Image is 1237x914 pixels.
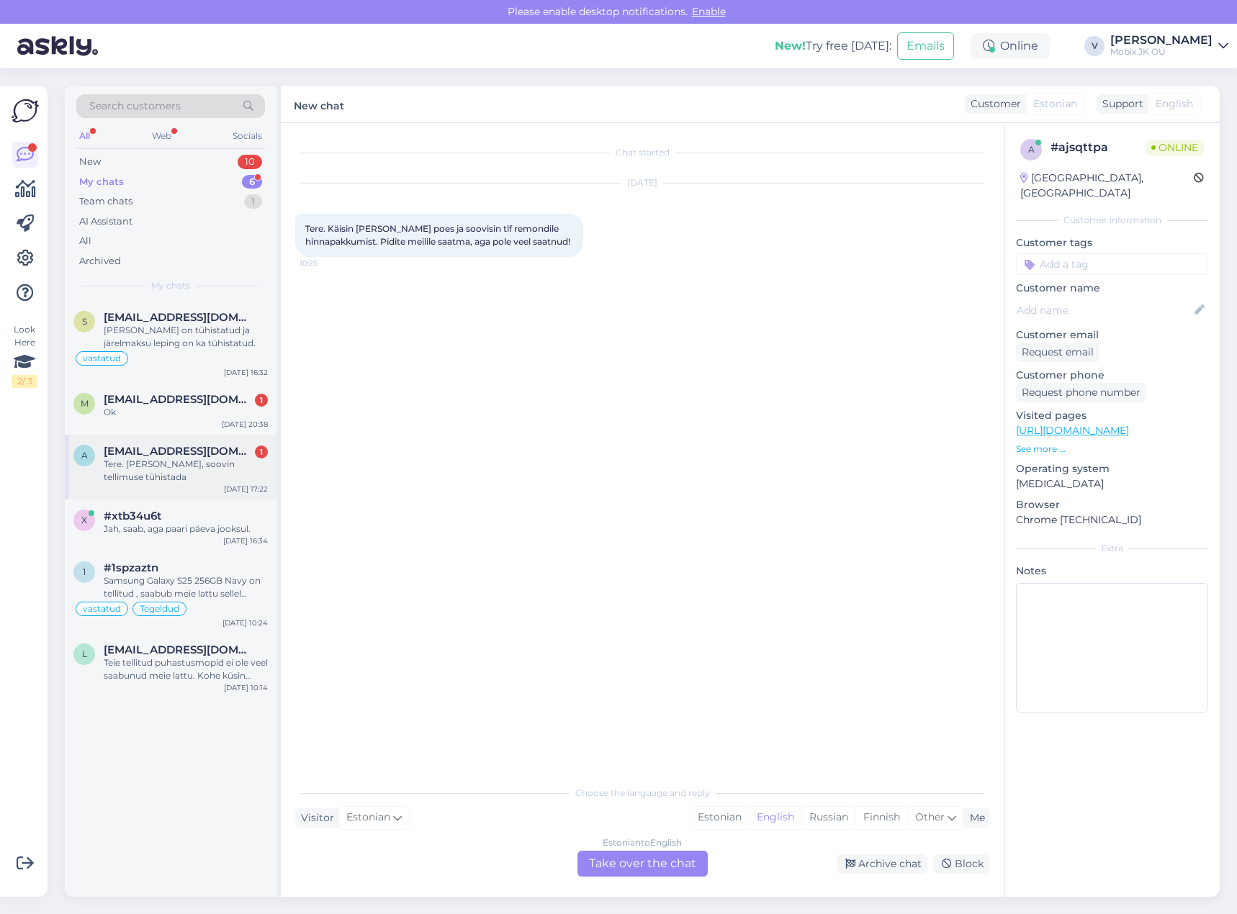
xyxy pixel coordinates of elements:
span: Other [915,810,945,823]
div: 2 / 3 [12,375,37,388]
p: Customer email [1016,327,1208,343]
p: Customer name [1016,281,1208,296]
span: auglaanti@gmail.com [104,445,253,458]
div: Ok [104,406,268,419]
span: a [1028,144,1035,155]
span: Online [1146,140,1204,155]
span: sofipavljonkova@gmail.com [104,311,253,324]
span: Enable [688,5,730,18]
span: English [1156,96,1193,112]
span: 10:25 [300,258,354,268]
div: Estonian [691,807,749,828]
span: x [81,515,87,525]
div: English [749,807,801,828]
div: Russian [801,807,855,828]
input: Add a tag [1016,253,1208,275]
div: 6 [242,175,262,189]
div: Archived [79,254,121,268]
p: See more ... [1016,443,1208,456]
p: Chrome [TECHNICAL_ID] [1016,512,1208,528]
div: All [79,234,91,248]
div: [DATE] 17:22 [224,484,268,494]
img: Askly Logo [12,97,39,125]
b: New! [775,39,806,53]
p: Customer tags [1016,235,1208,250]
div: [DATE] 16:32 [224,367,268,378]
span: m.koodi@icloud.com [104,393,253,406]
span: m [81,398,89,409]
div: Online [971,33,1050,59]
div: [DATE] 16:34 [223,535,268,546]
span: Estonian [1033,96,1077,112]
div: Teie tellitud puhastusmopid ei ole veel saabunud meie lattu. Kohe küsin hankijalt, millal oodata ... [104,656,268,682]
div: 1 [244,194,262,209]
div: Jah, saab, aga paari päeva jooksul. [104,522,268,535]
div: Request phone number [1016,383,1146,402]
div: Block [933,854,989,874]
p: Customer phone [1016,368,1208,383]
span: #xtb34u6t [104,510,161,522]
p: [MEDICAL_DATA] [1016,476,1208,492]
a: [URL][DOMAIN_NAME] [1016,424,1129,437]
p: Operating system [1016,461,1208,476]
div: Team chats [79,194,132,209]
div: Choose the language and reply [295,787,989,800]
p: Notes [1016,564,1208,579]
div: All [76,127,93,145]
div: My chats [79,175,124,189]
span: a [81,450,88,461]
span: Search customers [89,99,181,114]
div: [PERSON_NAME] on tühistatud ja järelmaksu leping on ka tühistatud. [104,324,268,350]
div: Web [149,127,174,145]
span: l [82,648,87,659]
div: Socials [230,127,265,145]
div: AI Assistant [79,214,132,229]
div: Chat started [295,146,989,159]
span: vastatud [83,605,121,613]
span: s [82,316,87,327]
div: [PERSON_NAME] [1110,35,1213,46]
div: 1 [255,445,268,458]
label: New chat [294,94,344,114]
span: Estonian [346,810,390,825]
div: [DATE] [295,176,989,189]
span: Tegeldud [140,605,179,613]
div: Tere. [PERSON_NAME], soovin tellimuse tühistada [104,458,268,484]
input: Add name [1017,302,1192,318]
a: [PERSON_NAME]Mobix JK OÜ [1110,35,1228,58]
div: Support [1097,96,1143,112]
div: V [1084,36,1105,56]
p: Browser [1016,497,1208,512]
div: [DATE] 10:14 [224,682,268,693]
div: Try free [DATE]: [775,37,891,55]
div: 10 [238,155,262,169]
span: 1 [83,566,86,577]
p: Visited pages [1016,408,1208,423]
div: Customer [965,96,1021,112]
div: [DATE] 20:38 [222,419,268,430]
span: vastatud [83,354,121,363]
div: Archive chat [837,854,927,874]
span: #1spzaztn [104,561,158,574]
div: New [79,155,101,169]
div: Estonian to English [603,836,682,849]
div: Finnish [855,807,907,828]
div: # ajsqttpa [1051,139,1146,156]
div: Customer information [1016,214,1208,227]
div: Take over the chat [577,851,708,877]
span: Tere. Käisin [PERSON_NAME] poes ja soovisin tlf remondile hinnapakkumist. Pidite meilile saatma, ... [305,223,570,247]
div: Visitor [295,810,334,825]
div: 1 [255,394,268,407]
div: [GEOGRAPHIC_DATA], [GEOGRAPHIC_DATA] [1020,171,1194,201]
div: Mobix JK OÜ [1110,46,1213,58]
div: Look Here [12,323,37,388]
div: Samsung Galaxy S25 256GB Navy on tellitud , saabub meie lattu sellel nädalal. Anname Teile [PERSO... [104,574,268,600]
div: Me [964,810,985,825]
div: Request email [1016,343,1099,362]
div: [DATE] 10:24 [222,617,268,628]
div: Extra [1016,542,1208,555]
span: liinalindau@gmail.com [104,643,253,656]
span: My chats [151,279,190,292]
button: Emails [897,32,954,60]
